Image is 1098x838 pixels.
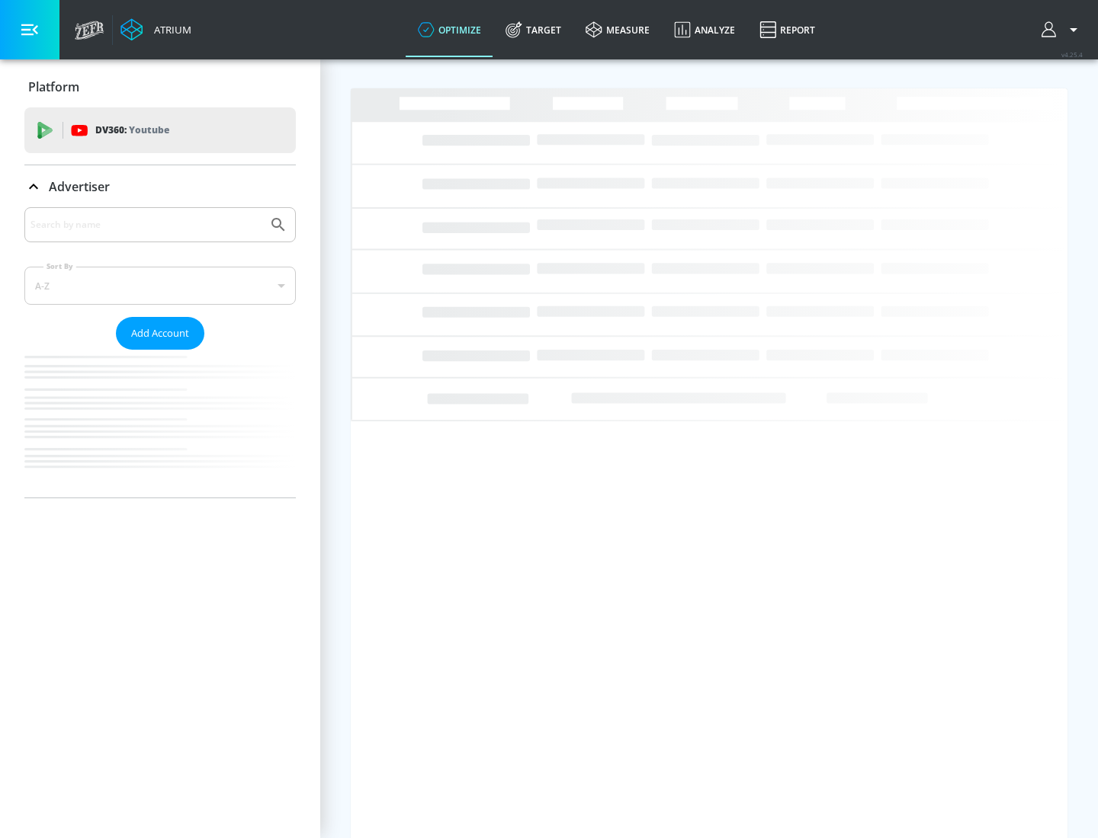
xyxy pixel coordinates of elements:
button: Add Account [116,317,204,350]
a: measure [573,2,662,57]
div: Atrium [148,23,191,37]
label: Sort By [43,261,76,271]
div: A-Z [24,267,296,305]
p: Youtube [129,122,169,138]
span: Add Account [131,325,189,342]
a: Target [493,2,573,57]
p: Platform [28,78,79,95]
nav: list of Advertiser [24,350,296,497]
p: Advertiser [49,178,110,195]
input: Search by name [30,215,262,235]
div: Advertiser [24,165,296,208]
a: Report [747,2,827,57]
div: Platform [24,66,296,108]
span: v 4.25.4 [1061,50,1083,59]
a: Analyze [662,2,747,57]
a: Atrium [120,18,191,41]
div: DV360: Youtube [24,107,296,153]
p: DV360: [95,122,169,139]
a: optimize [406,2,493,57]
div: Advertiser [24,207,296,497]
